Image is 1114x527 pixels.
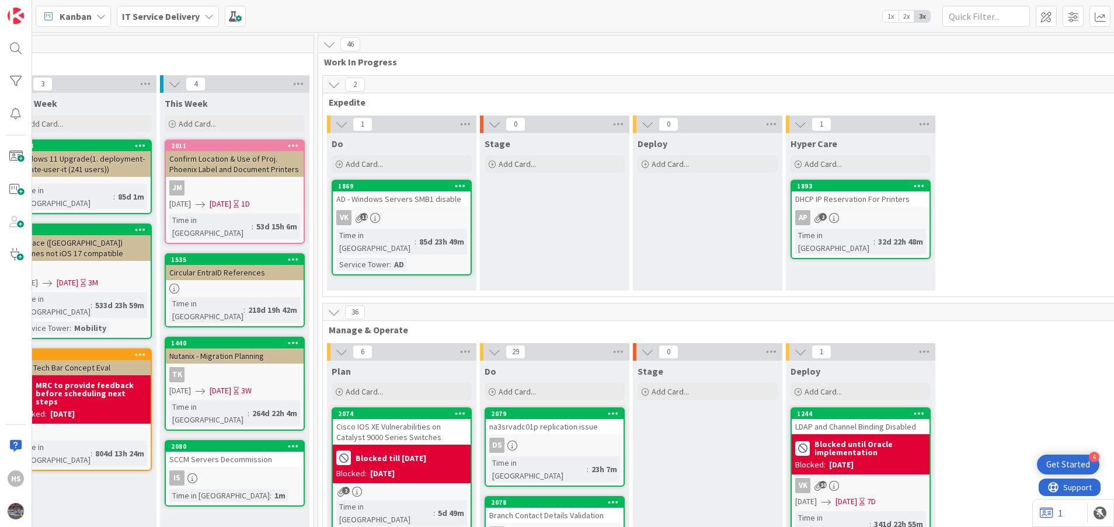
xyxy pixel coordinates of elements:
div: 2080 [171,442,304,451]
div: 1928 [13,141,151,151]
div: 264d 22h 4m [249,407,300,420]
div: Time in [GEOGRAPHIC_DATA] [169,400,248,426]
span: [DATE] [57,277,78,289]
div: 2011Confirm Location & Use of Proj. Phoenix Label and Document Printers [166,141,304,177]
div: Mobility [71,322,109,334]
div: JM [166,180,304,196]
span: 12 [360,213,368,221]
div: Time in [GEOGRAPHIC_DATA] [336,500,433,526]
div: Time in [GEOGRAPHIC_DATA] [169,297,243,323]
span: Add Card... [652,159,689,169]
div: [DATE] [370,467,395,480]
div: 1893 [792,181,930,191]
span: 29 [506,345,525,359]
span: Kanban [60,9,92,23]
div: 2074Cisco IOS XE Vulnerabilities on Catalyst 9000 Series Switches [333,409,471,445]
div: [DATE] [50,408,75,420]
div: 1893DHCP IP Reservation For Printers [792,181,930,207]
span: : [69,322,71,334]
div: 23h 7m [589,463,620,476]
div: 1m [271,489,288,502]
div: TK [169,367,184,382]
div: Nutanix - Migration Planning [166,348,304,364]
div: Cisco IOS XE Vulnerabilities on Catalyst 9000 Series Switches [333,419,471,445]
div: 903 [13,225,151,235]
div: HS [8,470,24,487]
div: 1244 [792,409,930,419]
div: AD - Windows Servers SMB1 disable [333,191,471,207]
span: 2x [899,11,914,22]
span: 46 [340,37,360,51]
span: Next Week [12,97,57,109]
div: 218d 19h 42m [245,303,300,316]
div: 1869 [333,181,471,191]
span: [DATE] [210,198,231,210]
span: This Week [165,97,208,109]
div: Time in [GEOGRAPHIC_DATA] [489,456,587,482]
div: 3W [241,385,252,397]
div: 257 [13,350,151,360]
div: 1869 [338,182,471,190]
div: Blocked: [336,467,367,480]
span: : [248,407,249,420]
div: DS [489,438,504,453]
div: Circular EntraID References [166,265,304,280]
div: 1244 [797,410,930,418]
div: VK [792,478,930,493]
div: Service Tower [16,322,69,334]
div: 2080SCCM Servers Decommission [166,441,304,467]
span: : [389,258,391,271]
span: Add Card... [805,386,842,397]
div: [DATE] [829,459,854,471]
span: Deploy [791,365,820,377]
div: 2079 [486,409,624,419]
div: Time in [GEOGRAPHIC_DATA] [16,184,113,210]
div: 32d 22h 48m [875,235,926,248]
b: IT Service Delivery [122,11,200,22]
span: : [587,463,589,476]
span: Add Card... [499,159,536,169]
span: 0 [506,117,525,131]
span: Support [25,2,53,16]
div: 1928Windows 11 Upgrade(1. deployment-update-user-it (241 users)) [13,141,151,177]
div: Time in [GEOGRAPHIC_DATA] [16,292,90,318]
span: : [90,447,92,460]
div: 903 [18,226,151,234]
div: 1893 [797,182,930,190]
div: 1869AD - Windows Servers SMB1 disable [333,181,471,207]
img: Visit kanbanzone.com [8,8,24,24]
span: : [113,190,115,203]
span: 6 [353,345,373,359]
div: 2078Branch Contact Details Validation [486,497,624,523]
div: AD [391,258,407,271]
div: Is [169,470,184,486]
div: Open Get Started checklist, remaining modules: 4 [1037,455,1099,474]
span: Add Card... [346,386,383,397]
span: [DATE] [169,385,191,397]
span: Plan [332,365,351,377]
div: VK [795,478,810,493]
div: AP [792,210,930,225]
div: Is [166,470,304,486]
span: 4 [186,77,206,91]
div: 533d 23h 59m [92,299,147,312]
div: 257MRC Tech Bar Concept Eval [13,350,151,375]
div: Time in [GEOGRAPHIC_DATA] [795,229,873,254]
div: 85d 23h 49m [416,235,467,248]
span: : [270,489,271,502]
span: 1 [812,117,831,131]
span: Add Card... [346,159,383,169]
span: : [415,235,416,248]
div: 1535 [171,256,304,264]
input: Quick Filter... [942,6,1030,27]
span: 2 [342,487,350,494]
span: Add Card... [805,159,842,169]
span: [DATE] [795,495,817,508]
div: Branch Contact Details Validation [486,508,624,523]
div: DS [486,438,624,453]
div: VK [333,210,471,225]
div: 2074 [333,409,471,419]
div: 1535 [166,254,304,265]
span: 36 [345,305,365,319]
div: 1440Nutanix - Migration Planning [166,338,304,364]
